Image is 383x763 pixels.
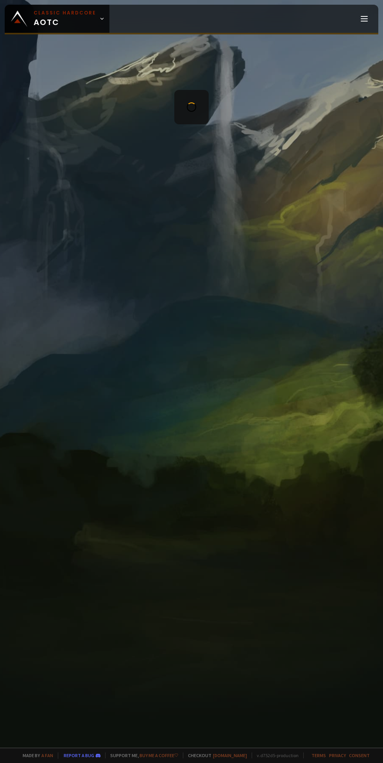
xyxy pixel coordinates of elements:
[140,752,178,758] a: Buy me a coffee
[349,752,370,758] a: Consent
[213,752,247,758] a: [DOMAIN_NAME]
[329,752,346,758] a: Privacy
[105,752,178,758] span: Support me,
[34,9,96,28] span: AOTC
[34,9,96,16] small: Classic Hardcore
[5,5,109,33] a: Classic HardcoreAOTC
[64,752,94,758] a: Report a bug
[183,752,247,758] span: Checkout
[311,752,326,758] a: Terms
[41,752,53,758] a: a fan
[252,752,299,758] span: v. d752d5 - production
[18,752,53,758] span: Made by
